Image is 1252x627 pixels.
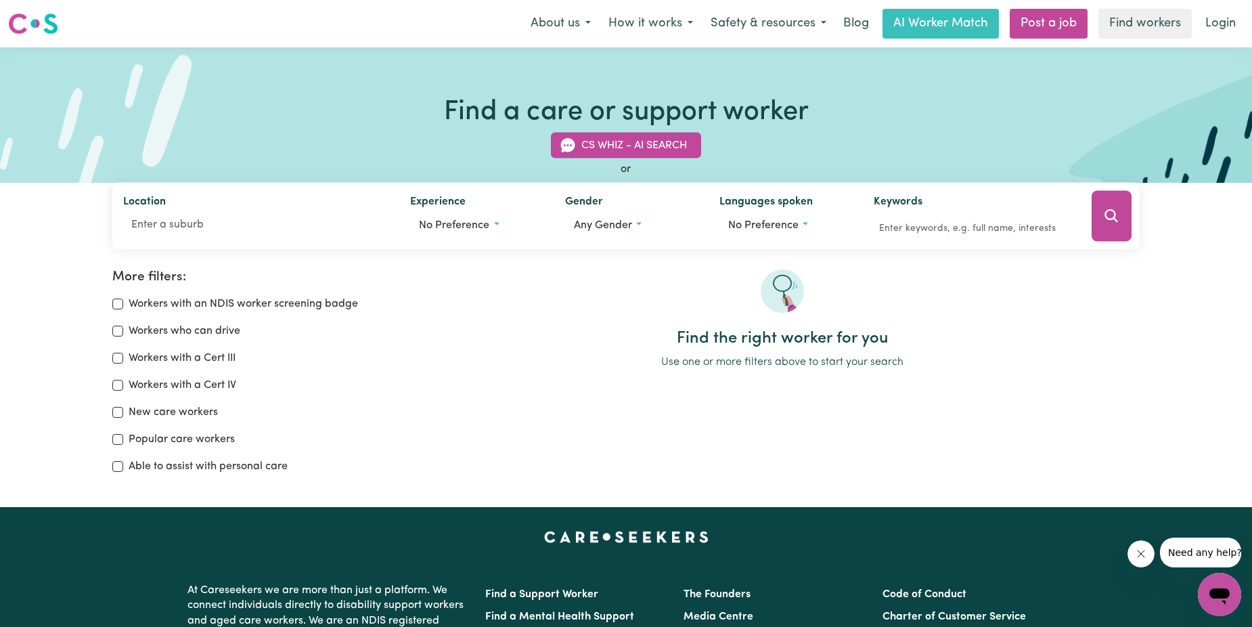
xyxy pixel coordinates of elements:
[1127,540,1155,567] iframe: Close message
[426,354,1140,370] p: Use one or more filters above to start your search
[112,161,1140,177] div: or
[882,9,999,39] a: AI Worker Match
[835,9,877,39] a: Blog
[410,194,466,213] label: Experience
[574,220,632,231] span: Any gender
[123,213,388,237] input: Enter a suburb
[123,194,166,213] label: Location
[874,194,922,213] label: Keywords
[8,8,58,39] a: Careseekers logo
[129,404,218,420] label: New care workers
[882,589,966,600] a: Code of Conduct
[8,9,82,20] span: Need any help?
[112,269,409,285] h2: More filters:
[565,194,603,213] label: Gender
[551,133,701,158] button: CS Whiz - AI Search
[129,296,358,312] label: Workers with an NDIS worker screening badge
[485,589,598,600] a: Find a Support Worker
[129,431,235,448] label: Popular care workers
[544,532,709,542] a: Careseekers home page
[1197,9,1244,39] a: Login
[129,323,240,339] label: Workers who can drive
[522,9,600,38] button: About us
[426,329,1140,349] h2: Find the right worker for you
[565,213,698,238] button: Worker gender preference
[1092,191,1132,242] button: Search
[1160,538,1241,567] iframe: Message from company
[1010,9,1088,39] a: Post a job
[719,213,852,238] button: Worker language preferences
[882,611,1026,622] a: Charter of Customer Service
[1098,9,1192,39] a: Find workers
[8,12,58,36] img: Careseekers logo
[1198,573,1241,616] iframe: Button to launch messaging window
[719,194,813,213] label: Languages spoken
[129,458,288,475] label: Able to assist with personal care
[444,96,809,129] h1: Find a care or support worker
[684,589,751,600] a: The Founders
[410,213,543,238] button: Worker experience options
[702,9,835,38] button: Safety & resources
[600,9,702,38] button: How it works
[728,220,799,231] span: No preference
[419,220,489,231] span: No preference
[874,218,1073,239] input: Enter keywords, e.g. full name, interests
[129,350,236,366] label: Workers with a Cert III
[129,377,236,393] label: Workers with a Cert IV
[684,611,753,622] a: Media Centre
